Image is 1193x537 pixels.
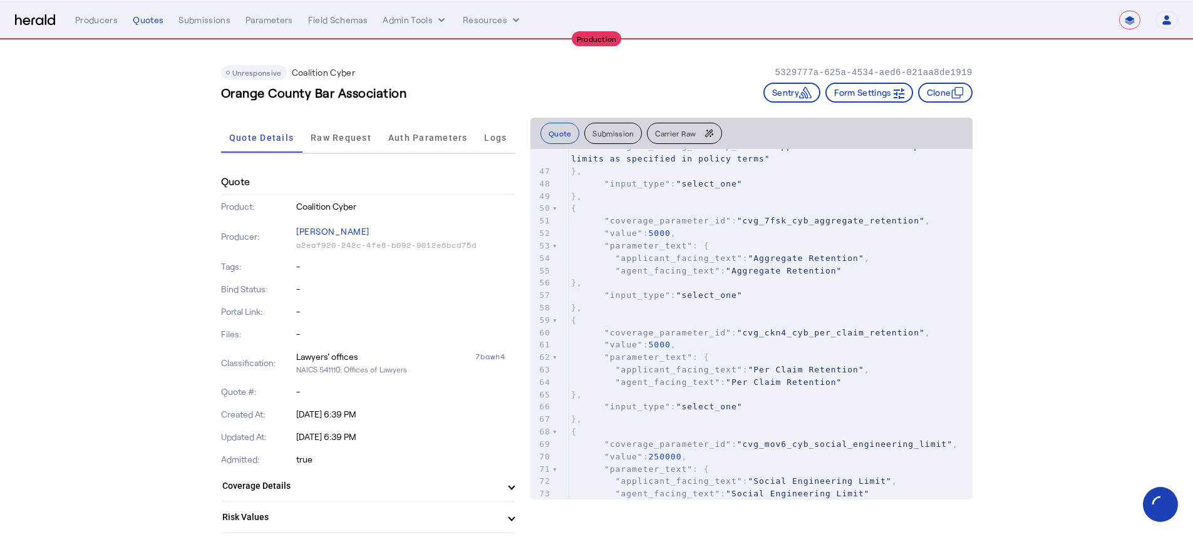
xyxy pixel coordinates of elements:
[726,377,842,387] span: "Per Claim Retention"
[221,283,294,295] p: Bind Status:
[571,402,743,411] span: :
[571,192,582,201] span: },
[530,488,552,500] div: 73
[296,305,515,318] p: -
[245,14,293,26] div: Parameters
[616,266,721,275] span: "agent_facing_text"
[572,31,622,46] div: Production
[530,252,552,265] div: 54
[571,340,676,349] span: : ,
[571,452,687,461] span: : ,
[571,241,710,250] span: : {
[616,377,721,387] span: "agent_facing_text"
[221,453,294,466] p: Admitted:
[530,438,552,451] div: 69
[530,364,552,376] div: 63
[616,476,743,486] span: "applicant_facing_text"
[530,389,552,401] div: 65
[604,439,731,449] span: "coverage_parameter_id"
[571,377,842,387] span: :
[530,277,552,289] div: 56
[308,14,368,26] div: Field Schemas
[649,228,671,238] span: 5000
[221,408,294,421] p: Created At:
[676,179,743,188] span: "select_one"
[571,228,676,238] span: : ,
[571,203,577,213] span: {
[825,83,913,103] button: Form Settings
[296,328,515,340] p: -
[604,241,693,250] span: "parameter_text"
[676,402,743,411] span: "select_one"
[530,475,552,488] div: 72
[530,227,552,240] div: 52
[571,315,577,325] span: {
[604,464,693,474] span: "parameter_text"
[530,289,552,302] div: 57
[726,489,870,498] span: "Social Engineering Limit"
[530,327,552,339] div: 60
[133,14,163,26] div: Quotes
[775,66,972,79] p: 5329777a-625a-4534-aed6-021aa8de1919
[296,408,515,421] p: [DATE] 6:39 PM
[229,133,294,142] span: Quote Details
[604,216,731,225] span: "coverage_parameter_id"
[616,365,743,374] span: "applicant_facing_text"
[649,452,682,461] span: 250000
[726,266,842,275] span: "Aggregate Retention"
[221,386,294,398] p: Quote #:
[763,83,820,103] button: Sentry
[571,303,582,312] span: },
[530,165,552,178] div: 47
[604,452,643,461] span: "value"
[296,260,515,273] p: -
[737,328,925,337] span: "cvg_ckn4_cyb_per_claim_retention"
[530,339,552,351] div: 61
[530,376,552,389] div: 64
[737,439,953,449] span: "cvg_mov6_cyb_social_engineering_limit"
[75,14,118,26] div: Producers
[296,431,515,443] p: [DATE] 6:39 PM
[221,260,294,273] p: Tags:
[737,216,925,225] span: "cvg_7fsk_cyb_aggregate_retention"
[222,511,499,524] mat-panel-title: Risk Values
[571,290,743,300] span: :
[530,351,552,364] div: 62
[221,230,294,243] p: Producer:
[530,240,552,252] div: 53
[649,340,671,349] span: 5000
[571,476,897,486] span: : ,
[530,265,552,277] div: 55
[221,431,294,443] p: Updated At:
[232,68,282,77] span: Unresponsive
[571,489,870,498] span: :
[530,215,552,227] div: 51
[616,489,721,498] span: "agent_facing_text"
[647,123,721,144] button: Carrier Raw
[221,502,515,532] mat-expansion-panel-header: Risk Values
[604,402,671,411] span: "input_type"
[616,253,743,263] span: "applicant_facing_text"
[571,253,870,263] span: : ,
[311,133,371,142] span: Raw Request
[604,352,693,362] span: "parameter_text"
[222,479,499,493] mat-panel-title: Coverage Details
[296,283,515,295] p: -
[748,476,892,486] span: "Social Engineering Limit"
[571,179,743,188] span: :
[604,328,731,337] span: "coverage_parameter_id"
[221,357,294,369] p: Classification:
[604,290,671,300] span: "input_type"
[530,426,552,438] div: 68
[530,178,552,190] div: 48
[571,427,577,436] span: {
[655,130,696,137] span: Carrier Raw
[530,202,552,215] div: 50
[530,451,552,463] div: 70
[221,84,407,101] h3: Orange County Bar Association
[530,314,552,327] div: 59
[530,302,552,314] div: 58
[571,365,870,374] span: : ,
[178,14,230,26] div: Submissions
[484,133,507,142] span: Logs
